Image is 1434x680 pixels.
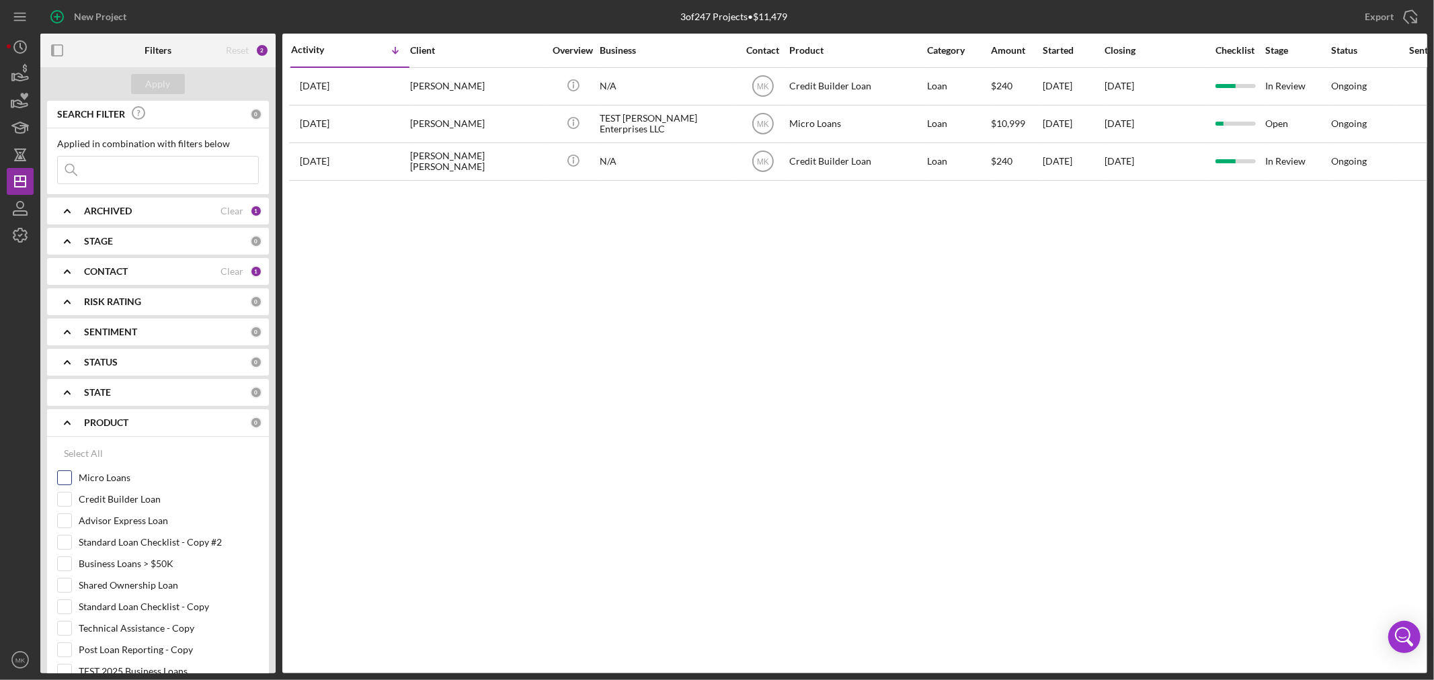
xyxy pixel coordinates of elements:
[57,440,110,467] button: Select All
[1265,45,1330,56] div: Stage
[79,471,259,484] label: Micro Loans
[991,45,1041,56] div: Amount
[991,106,1041,142] div: $10,999
[680,11,787,22] div: 3 of 247 Projects • $11,479
[410,106,545,142] div: [PERSON_NAME]
[1043,45,1103,56] div: Started
[600,106,734,142] div: TEST [PERSON_NAME] Enterprises LLC
[738,45,788,56] div: Contact
[7,646,34,673] button: MK
[548,45,598,56] div: Overview
[255,44,269,57] div: 2
[1331,156,1367,167] div: Ongoing
[79,600,259,613] label: Standard Loan Checklist - Copy
[84,417,128,428] b: PRODUCT
[1265,106,1330,142] div: Open
[84,387,111,398] b: STATE
[1207,45,1264,56] div: Checklist
[1105,45,1205,56] div: Closing
[410,45,545,56] div: Client
[927,45,990,56] div: Category
[410,144,545,179] div: [PERSON_NAME] [PERSON_NAME]
[1043,69,1103,104] div: [DATE]
[250,326,262,338] div: 0
[757,82,769,91] text: MK
[250,265,262,278] div: 1
[300,156,329,167] time: 2025-04-21 22:34
[226,45,249,56] div: Reset
[991,69,1041,104] div: $240
[1105,155,1134,167] time: [DATE]
[927,144,990,179] div: Loan
[250,417,262,429] div: 0
[789,144,924,179] div: Credit Builder Loan
[300,118,329,129] time: 2025-05-27 17:12
[757,120,769,129] text: MK
[1043,106,1103,142] div: [DATE]
[1331,118,1367,129] div: Ongoing
[1043,144,1103,179] div: [DATE]
[927,69,990,104] div: Loan
[221,266,243,277] div: Clear
[84,206,132,216] b: ARCHIVED
[79,536,259,549] label: Standard Loan Checklist - Copy #2
[991,144,1041,179] div: $240
[74,3,126,30] div: New Project
[250,235,262,247] div: 0
[1331,81,1367,91] div: Ongoing
[250,386,262,398] div: 0
[1265,144,1330,179] div: In Review
[15,656,26,664] text: MK
[1105,118,1134,129] time: [DATE]
[250,356,262,368] div: 0
[1105,80,1134,91] time: [DATE]
[145,45,171,56] b: Filters
[64,440,103,467] div: Select All
[927,106,990,142] div: Loan
[57,109,125,120] b: SEARCH FILTER
[79,579,259,592] label: Shared Ownership Loan
[84,296,141,307] b: RISK RATING
[40,3,140,30] button: New Project
[79,493,259,506] label: Credit Builder Loan
[1265,69,1330,104] div: In Review
[79,557,259,570] label: Business Loans > $50K
[789,106,924,142] div: Micro Loans
[600,45,734,56] div: Business
[84,266,128,277] b: CONTACT
[1351,3,1427,30] button: Export
[757,157,769,167] text: MK
[84,357,118,368] b: STATUS
[221,206,243,216] div: Clear
[79,514,259,527] label: Advisor Express Loan
[1365,3,1394,30] div: Export
[84,236,113,247] b: STAGE
[300,81,329,91] time: 2025-06-06 18:12
[600,69,734,104] div: N/A
[789,45,924,56] div: Product
[789,69,924,104] div: Credit Builder Loan
[84,327,137,337] b: SENTIMENT
[57,138,259,149] div: Applied in combination with filters below
[1388,621,1421,653] div: Open Intercom Messenger
[79,665,259,678] label: TEST 2025 Business Loans
[410,69,545,104] div: [PERSON_NAME]
[1331,45,1396,56] div: Status
[131,74,185,94] button: Apply
[250,108,262,120] div: 0
[600,144,734,179] div: N/A
[250,296,262,308] div: 0
[79,643,259,656] label: Post Loan Reporting - Copy
[79,622,259,635] label: Technical Assistance - Copy
[250,205,262,217] div: 1
[146,74,171,94] div: Apply
[291,44,350,55] div: Activity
